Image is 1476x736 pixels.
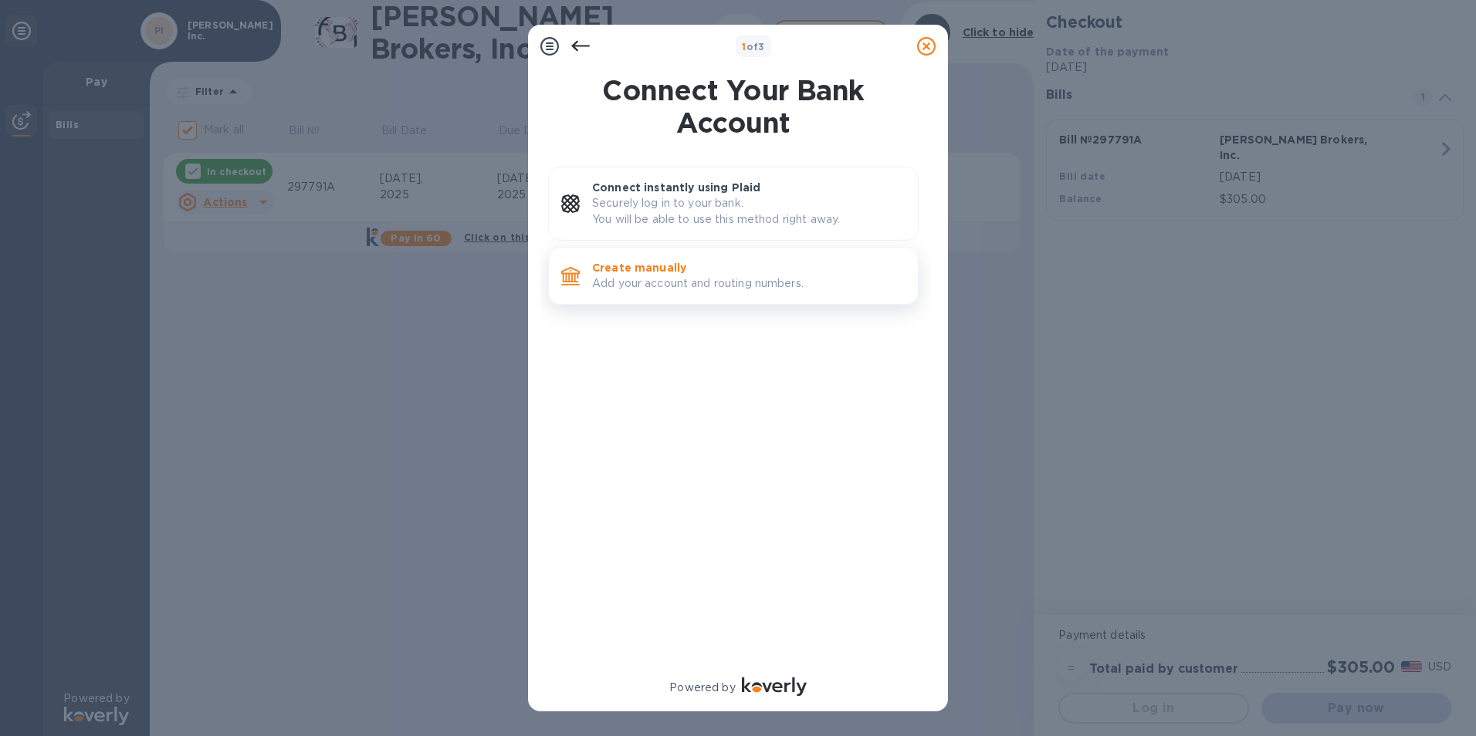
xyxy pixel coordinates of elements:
[742,677,807,696] img: Logo
[592,275,906,292] p: Add your account and routing numbers.
[592,195,906,228] p: Securely log in to your bank. You will be able to use this method right away.
[742,41,765,52] b: of 3
[669,680,735,696] p: Powered by
[592,260,906,275] p: Create manually
[592,180,906,195] p: Connect instantly using Plaid
[742,41,746,52] span: 1
[542,74,925,139] h1: Connect Your Bank Account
